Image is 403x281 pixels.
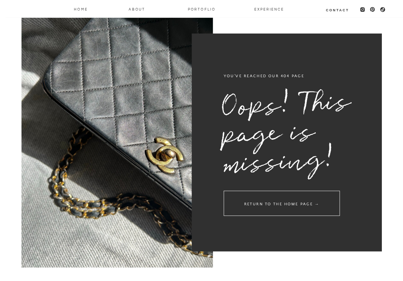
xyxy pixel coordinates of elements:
[254,6,279,12] a: EXPERIENCE
[325,7,349,12] a: Contact
[74,6,88,12] a: Home
[224,72,320,79] h3: you've reached our 404 page
[224,191,340,216] a: return to the home page →
[220,88,358,190] h1: Oops! This page is missing!
[128,6,146,12] a: About
[185,6,218,11] a: PORTOFLIO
